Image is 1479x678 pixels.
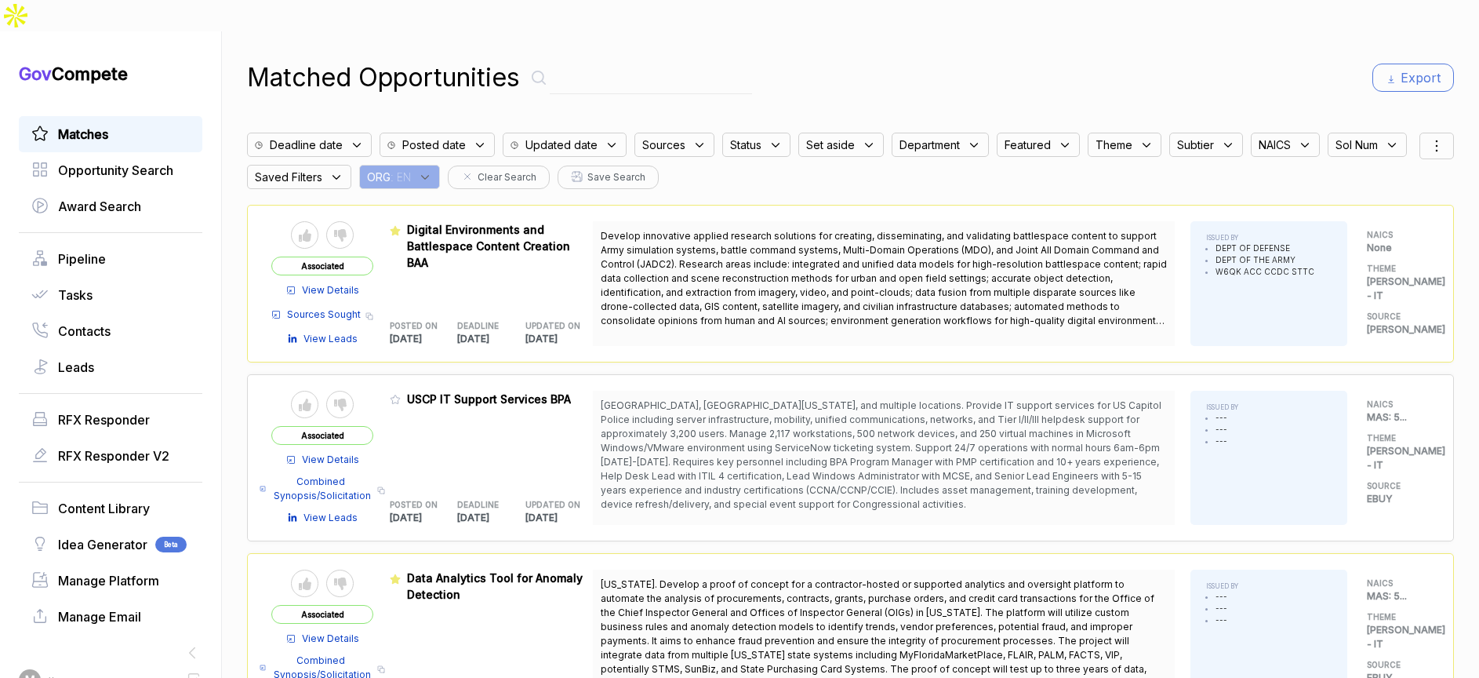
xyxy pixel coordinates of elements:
span: Theme [1096,137,1132,153]
p: None [1367,241,1430,255]
h5: NAICS [1367,578,1430,589]
span: Leads [58,358,94,377]
span: Saved Filters [255,169,322,185]
li: --- [1216,436,1238,447]
span: Updated date [525,137,598,153]
a: Combined Synopsis/Solicitation [260,475,372,503]
p: [PERSON_NAME] - IT [1367,444,1430,472]
button: Clear Search [448,166,550,189]
h5: SOURCE [1367,311,1430,323]
span: Posted date [402,137,466,153]
p: [DATE] [390,332,458,346]
li: --- [1216,614,1238,626]
a: Leads [31,358,190,377]
h5: POSTED ON [390,320,433,332]
li: W6QK ACC CCDC STTC [1216,266,1314,278]
a: Manage Platform [31,571,190,590]
p: [DATE] [457,511,525,525]
a: Sources Sought [271,308,361,322]
p: [DATE] [390,511,458,525]
span: Manage Email [58,607,141,626]
h5: SOURCE [1367,480,1430,492]
span: Tasks [58,286,93,304]
span: Sol Num [1335,137,1378,153]
p: [PERSON_NAME] - IT [1367,275,1430,303]
span: Gov [19,64,52,84]
span: Develop innovative applied research solutions for creating, disseminating, and validating battles... [601,230,1167,355]
p: [PERSON_NAME] - IT [1367,623,1430,651]
p: [DATE] [525,332,594,346]
a: RFX Responder V2 [31,447,190,465]
span: Associated [271,257,373,275]
span: View Details [302,283,359,297]
span: Associated [271,426,373,445]
span: Data Analytics Tool for Anomaly Detection [407,571,583,601]
span: RFX Responder V2 [58,447,169,465]
button: Export [1372,64,1454,92]
span: Beta [155,537,187,552]
h1: Matched Opportunities [247,59,520,97]
span: View Details [302,632,359,646]
span: MAS: 5 ... [1367,411,1407,423]
span: Manage Platform [58,571,159,590]
span: Clear Search [478,170,536,184]
li: --- [1216,603,1238,614]
h5: THEME [1367,611,1430,623]
a: Content Library [31,499,190,518]
a: RFX Responder [31,410,190,429]
p: EBUY [1367,492,1430,506]
a: Idea GeneratorBeta [31,535,190,554]
a: Pipeline [31,250,190,268]
span: : EN [391,169,411,185]
span: Content Library [58,499,150,518]
span: View Leads [303,332,358,346]
span: USCP IT Support Services BPA [407,392,571,406]
h5: ISSUED BY [1206,403,1238,412]
h1: Compete [19,63,202,85]
span: Set aside [806,137,855,153]
li: DEPT OF THE ARMY [1216,254,1314,266]
h5: NAICS [1367,229,1430,241]
h5: UPDATED ON [525,499,569,511]
a: Tasks [31,286,190,304]
a: Award Search [31,197,190,216]
span: [GEOGRAPHIC_DATA], [GEOGRAPHIC_DATA][US_STATE], and multiple locations. Provide IT support servic... [601,399,1161,510]
h5: UPDATED ON [525,320,569,332]
h5: DEADLINE [457,499,500,511]
a: Contacts [31,322,190,341]
p: [DATE] [525,511,594,525]
span: View Details [302,453,359,467]
span: Award Search [58,197,141,216]
p: [DATE] [457,332,525,346]
span: ORG [367,169,391,185]
span: Featured [1005,137,1051,153]
span: Opportunity Search [58,161,173,180]
a: Manage Email [31,607,190,626]
span: Sources Sought [287,308,361,322]
span: Matches [58,125,108,144]
h5: NAICS [1367,399,1430,410]
a: Opportunity Search [31,161,190,180]
li: --- [1216,412,1238,424]
span: Pipeline [58,250,106,268]
span: Status [730,137,761,153]
span: Sources [642,137,685,153]
h5: ISSUED BY [1206,233,1314,242]
h5: THEME [1367,263,1430,275]
li: --- [1216,424,1238,436]
p: [PERSON_NAME] [1367,323,1430,337]
h5: THEME [1367,432,1430,444]
li: DEPT OF DEFENSE [1216,242,1314,254]
span: Combined Synopsis/Solicitation [272,475,372,503]
span: MAS: 5 ... [1367,590,1407,602]
span: NAICS [1259,137,1291,153]
h5: POSTED ON [390,499,433,511]
a: Matches [31,125,190,144]
li: --- [1216,591,1238,603]
span: Subtier [1177,137,1214,153]
span: Idea Generator [58,535,147,554]
span: Digital Environments and Battlespace Content Creation BAA [407,223,570,269]
span: Contacts [58,322,111,341]
h5: ISSUED BY [1206,581,1238,591]
h5: DEADLINE [457,320,500,332]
